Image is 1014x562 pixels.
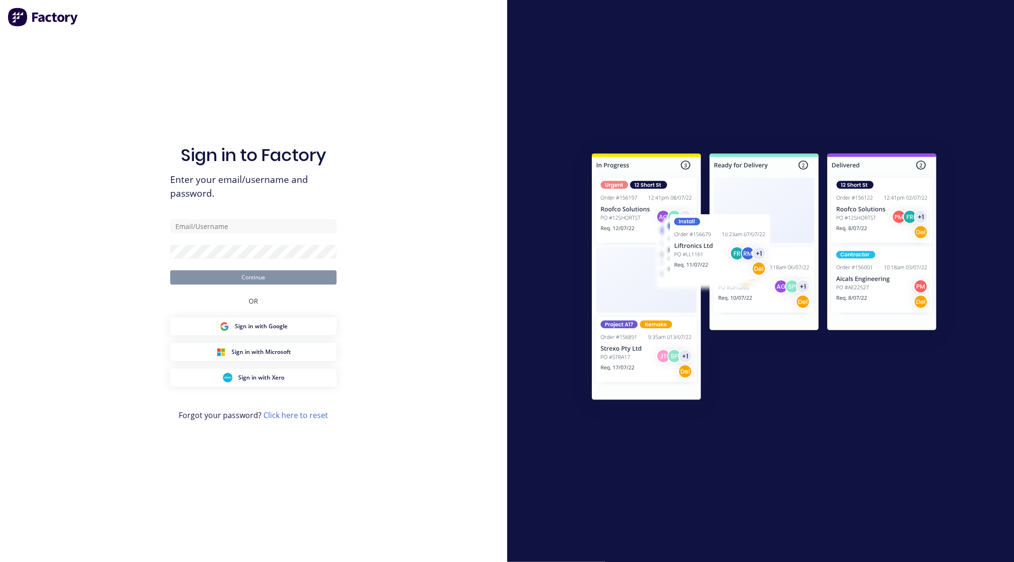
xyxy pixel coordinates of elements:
button: Microsoft Sign inSign in with Microsoft [170,343,337,361]
img: Google Sign in [220,322,229,331]
span: Sign in with Google [235,322,288,331]
img: Microsoft Sign in [216,347,226,357]
img: Xero Sign in [223,373,232,382]
img: Sign in [571,134,957,422]
span: Sign in with Xero [238,373,284,382]
h1: Sign in to Factory [181,145,326,165]
span: Sign in with Microsoft [232,348,291,356]
input: Email/Username [170,219,337,233]
a: Click here to reset [263,410,328,420]
div: OR [249,285,258,317]
button: Xero Sign inSign in with Xero [170,369,337,387]
span: Enter your email/username and password. [170,173,337,200]
span: Forgot your password? [179,410,328,421]
button: Google Sign inSign in with Google [170,317,337,335]
img: Factory [8,8,79,27]
button: Continue [170,270,337,285]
